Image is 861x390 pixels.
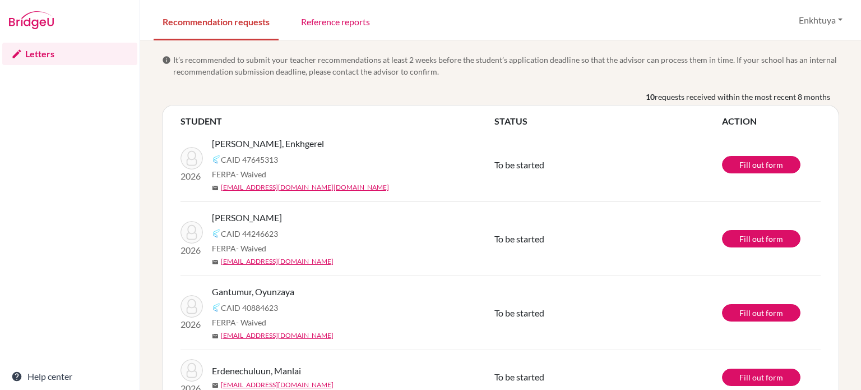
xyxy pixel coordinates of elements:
a: Fill out form [722,230,800,247]
p: 2026 [180,318,203,331]
a: Fill out form [722,369,800,386]
img: Ganbaatar, Amin-Oyu [180,221,203,244]
a: Reference reports [292,2,379,40]
span: mail [212,382,219,389]
span: FERPA [212,168,266,180]
span: To be started [494,308,544,318]
span: mail [212,333,219,339]
a: Recommendation requests [154,2,279,40]
span: To be started [494,233,544,244]
span: [PERSON_NAME], Enkhgerel [212,137,324,150]
span: mail [212,259,219,265]
span: Erdenechuluun, Manlai [212,364,301,378]
img: Common App logo [212,303,221,312]
a: [EMAIL_ADDRESS][DOMAIN_NAME][DOMAIN_NAME] [221,182,389,192]
img: Bridge-U [9,11,54,29]
span: info [162,56,171,65]
img: Erdenechuluun, Manlai [180,359,203,382]
a: [EMAIL_ADDRESS][DOMAIN_NAME] [221,256,334,267]
span: FERPA [212,242,266,254]
img: Common App logo [212,229,221,238]
img: Gantumur, Oyunzaya [180,295,203,318]
button: Enkhtuya [794,10,848,31]
span: requests received within the most recent 8 months [655,91,830,103]
span: CAID 40884623 [221,302,278,314]
span: It’s recommended to submit your teacher recommendations at least 2 weeks before the student’s app... [173,54,839,77]
a: [EMAIL_ADDRESS][DOMAIN_NAME] [221,380,334,390]
span: Gantumur, Oyunzaya [212,285,294,299]
th: ACTION [722,114,821,128]
img: Khishigtogtokh, Enkhgerel [180,147,203,169]
span: mail [212,185,219,191]
span: CAID 44246623 [221,228,278,240]
th: STUDENT [180,114,494,128]
span: - Waived [236,244,266,253]
span: To be started [494,371,544,382]
p: 2026 [180,244,203,257]
a: [EMAIL_ADDRESS][DOMAIN_NAME] [221,331,334,341]
span: To be started [494,159,544,170]
p: 2026 [180,169,203,183]
span: - Waived [236,169,266,179]
a: Fill out form [722,156,800,173]
b: 10 [646,91,655,103]
a: Letters [2,43,137,65]
th: STATUS [494,114,722,128]
span: CAID 47645313 [221,154,278,166]
span: [PERSON_NAME] [212,211,282,224]
img: Common App logo [212,155,221,164]
a: Fill out form [722,304,800,322]
a: Help center [2,365,137,388]
span: FERPA [212,316,266,328]
span: - Waived [236,318,266,327]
